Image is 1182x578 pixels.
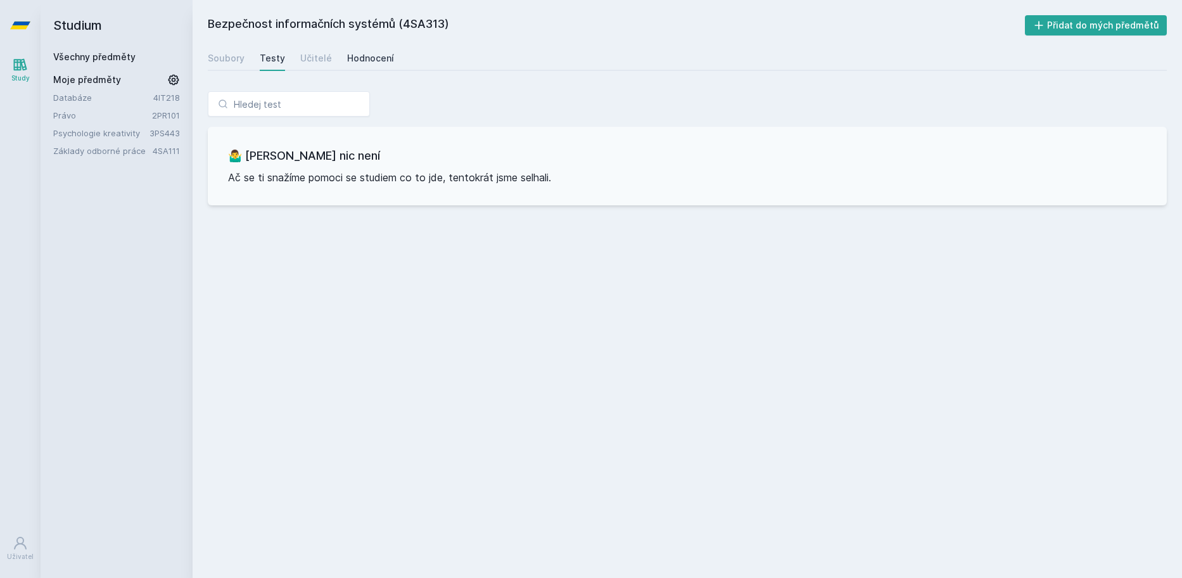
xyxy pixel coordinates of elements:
a: Testy [260,46,285,71]
button: Přidat do mých předmětů [1025,15,1167,35]
a: Soubory [208,46,245,71]
a: Právo [53,109,152,122]
div: Učitelé [300,52,332,65]
div: Soubory [208,52,245,65]
a: Všechny předměty [53,51,136,62]
span: Moje předměty [53,74,121,86]
a: Uživatel [3,529,38,568]
a: Základy odborné práce [53,144,153,157]
a: Study [3,51,38,89]
h2: Bezpečnost informačních systémů (4SA313) [208,15,1025,35]
div: Uživatel [7,552,34,562]
div: Testy [260,52,285,65]
a: 4SA111 [153,146,180,156]
h3: 🤷‍♂️ [PERSON_NAME] nic není [228,147,1147,165]
a: Hodnocení [347,46,394,71]
input: Hledej test [208,91,370,117]
a: 4IT218 [153,93,180,103]
p: Ač se ti snažíme pomoci se studiem co to jde, tentokrát jsme selhali. [228,170,1147,185]
a: 3PS443 [149,128,180,138]
a: 2PR101 [152,110,180,120]
div: Study [11,74,30,83]
a: Učitelé [300,46,332,71]
div: Hodnocení [347,52,394,65]
a: Databáze [53,91,153,104]
a: Psychologie kreativity [53,127,149,139]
